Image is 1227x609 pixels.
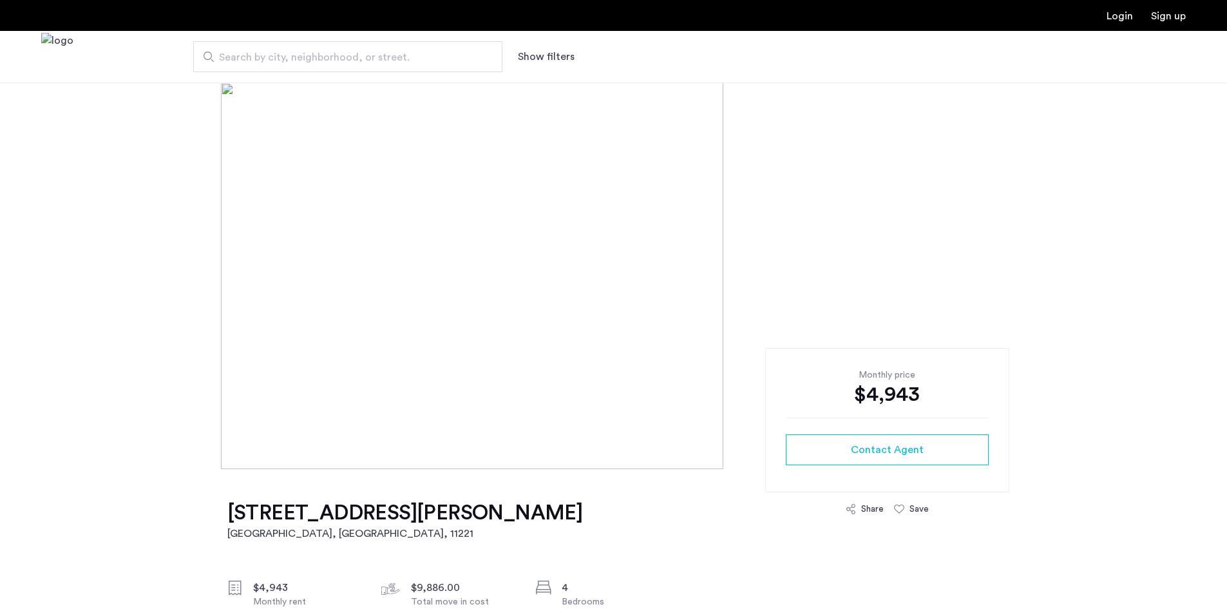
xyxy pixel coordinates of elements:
[562,580,670,595] div: 4
[219,50,466,65] span: Search by city, neighborhood, or street.
[786,382,989,407] div: $4,943
[786,369,989,382] div: Monthly price
[227,500,583,541] a: [STREET_ADDRESS][PERSON_NAME][GEOGRAPHIC_DATA], [GEOGRAPHIC_DATA], 11221
[41,33,73,81] img: logo
[221,82,1006,469] img: [object%20Object]
[786,434,989,465] button: button
[518,49,575,64] button: Show or hide filters
[227,500,583,526] h1: [STREET_ADDRESS][PERSON_NAME]
[253,580,361,595] div: $4,943
[909,503,929,516] div: Save
[411,580,519,595] div: $9,886.00
[1107,11,1133,21] a: Login
[861,503,884,516] div: Share
[193,41,502,72] input: Apartment Search
[851,442,924,458] span: Contact Agent
[41,33,73,81] a: Cazamio Logo
[227,526,583,541] h2: [GEOGRAPHIC_DATA], [GEOGRAPHIC_DATA] , 11221
[253,595,361,608] div: Monthly rent
[1151,11,1186,21] a: Registration
[562,595,670,608] div: Bedrooms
